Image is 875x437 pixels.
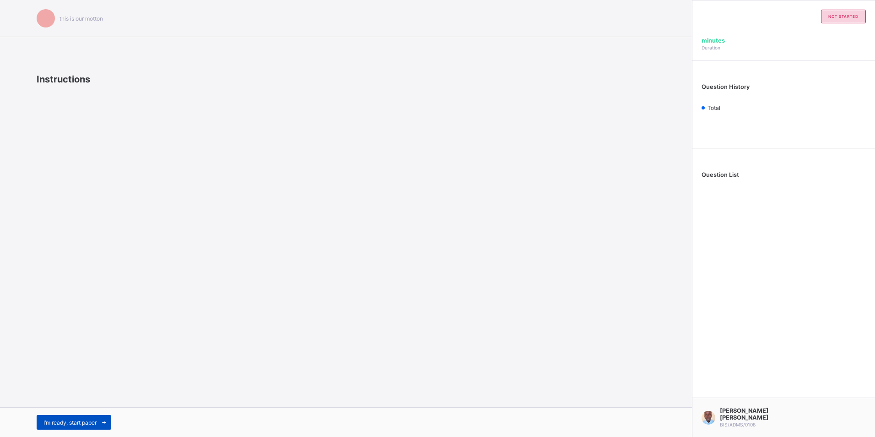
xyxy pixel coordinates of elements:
[59,15,103,22] span: this is our motton
[828,14,859,19] span: not started
[43,419,97,426] span: I’m ready, start paper
[702,45,720,50] span: Duration
[720,422,756,427] span: BIS/ADMS/0108
[702,171,739,178] span: Question List
[708,104,720,111] span: Total
[720,407,800,421] span: [PERSON_NAME] [PERSON_NAME]
[702,83,750,90] span: Question History
[702,37,725,44] span: minutes
[37,74,90,85] span: Instructions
